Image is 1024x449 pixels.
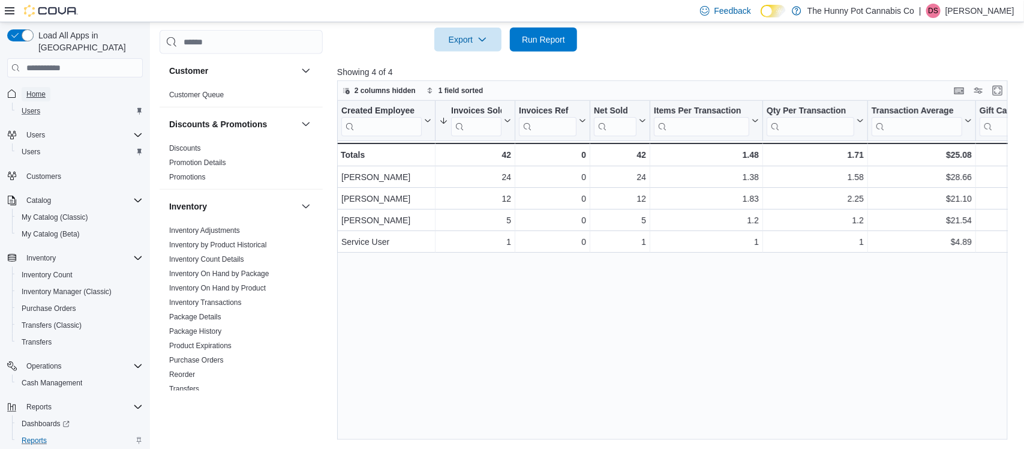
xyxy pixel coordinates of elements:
[594,192,646,206] div: 12
[17,433,143,448] span: Reports
[169,269,269,279] span: Inventory On Hand by Package
[594,214,646,228] div: 5
[439,106,511,136] button: Invoices Sold
[341,214,431,228] div: [PERSON_NAME]
[767,106,854,117] div: Qty Per Transaction
[169,327,221,336] span: Package History
[919,4,921,18] p: |
[2,358,148,375] button: Operations
[34,29,143,53] span: Load All Apps in [GEOGRAPHIC_DATA]
[990,83,1005,98] button: Enter fullscreen
[169,298,242,307] a: Inventory Transactions
[12,432,148,449] button: Reports
[169,172,206,182] span: Promotions
[341,106,431,136] button: Created Employee
[169,370,195,379] span: Reorder
[169,143,201,153] span: Discounts
[169,384,199,394] span: Transfers
[338,83,421,98] button: 2 columns hidden
[341,235,431,250] div: Service User
[341,148,431,162] div: Totals
[17,433,52,448] a: Reports
[17,145,45,159] a: Users
[160,141,323,189] div: Discounts & Promotions
[22,436,47,445] span: Reports
[439,192,511,206] div: 12
[337,66,1014,78] p: Showing 4 of 4
[26,172,61,181] span: Customers
[451,106,502,136] div: Invoices Sold
[17,285,143,299] span: Inventory Manager (Classic)
[22,378,82,388] span: Cash Management
[169,144,201,152] a: Discounts
[24,5,78,17] img: Cova
[519,170,586,185] div: 0
[761,5,786,17] input: Dark Mode
[872,192,972,206] div: $21.10
[594,148,646,162] div: 42
[17,301,81,316] a: Purchase Orders
[12,317,148,334] button: Transfers (Classic)
[169,90,224,100] span: Customer Queue
[12,103,148,119] button: Users
[17,301,143,316] span: Purchase Orders
[654,148,759,162] div: 1.48
[22,304,76,313] span: Purchase Orders
[807,4,914,18] p: The Hunny Pot Cannabis Co
[767,170,864,185] div: 1.58
[654,106,749,136] div: Items Per Transaction
[22,193,56,208] button: Catalog
[17,227,143,241] span: My Catalog (Beta)
[341,106,422,136] div: Created Employee
[12,283,148,300] button: Inventory Manager (Classic)
[17,104,143,118] span: Users
[341,170,431,185] div: [PERSON_NAME]
[17,285,116,299] a: Inventory Manager (Classic)
[872,148,972,162] div: $25.08
[926,4,941,18] div: Dayton Sobon
[654,235,759,250] div: 1
[169,342,232,350] a: Product Expirations
[594,170,646,185] div: 24
[22,87,50,101] a: Home
[17,210,93,224] a: My Catalog (Classic)
[945,4,1014,18] p: [PERSON_NAME]
[442,28,494,52] span: Export
[519,106,576,117] div: Invoices Ref
[22,337,52,347] span: Transfers
[169,283,266,293] span: Inventory On Hand by Product
[22,106,40,116] span: Users
[2,85,148,102] button: Home
[654,170,759,185] div: 1.38
[434,28,502,52] button: Export
[169,356,224,364] a: Purchase Orders
[22,359,67,373] button: Operations
[22,400,56,414] button: Reports
[169,65,208,77] h3: Customer
[169,118,296,130] button: Discounts & Promotions
[169,327,221,336] a: Package History
[872,170,972,185] div: $28.66
[2,127,148,143] button: Users
[510,28,577,52] button: Run Report
[169,91,224,99] a: Customer Queue
[522,34,565,46] span: Run Report
[22,321,82,330] span: Transfers (Classic)
[12,267,148,283] button: Inventory Count
[12,300,148,317] button: Purchase Orders
[169,241,267,249] a: Inventory by Product Historical
[714,5,751,17] span: Feedback
[872,106,972,136] button: Transaction Average
[22,86,143,101] span: Home
[17,335,56,349] a: Transfers
[299,199,313,214] button: Inventory
[169,255,244,264] span: Inventory Count Details
[17,227,85,241] a: My Catalog (Beta)
[17,318,143,333] span: Transfers (Classic)
[22,169,143,184] span: Customers
[17,417,74,431] a: Dashboards
[451,106,502,117] div: Invoices Sold
[26,130,45,140] span: Users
